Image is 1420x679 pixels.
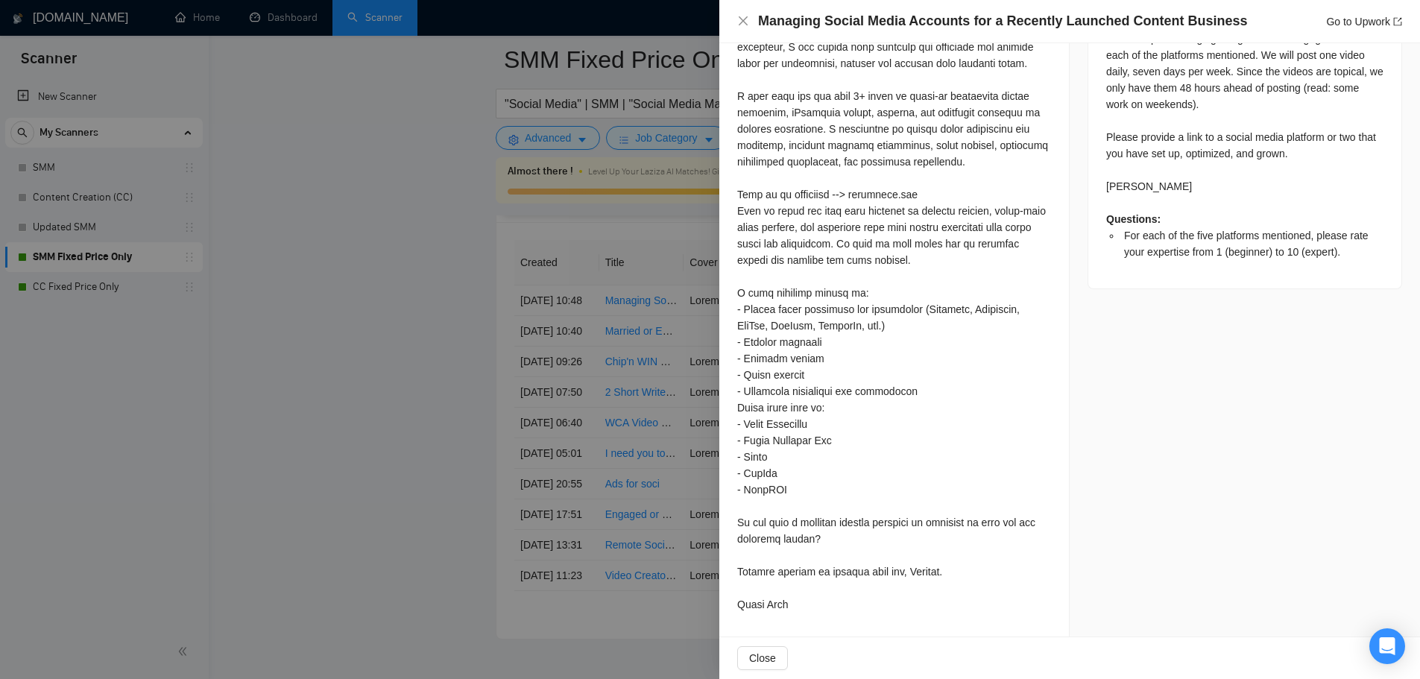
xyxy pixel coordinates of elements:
span: Close [749,650,776,666]
strong: Questions: [1106,213,1161,225]
button: Close [737,646,788,670]
button: Close [737,15,749,28]
h4: Managing Social Media Accounts for a Recently Launched Content Business [758,12,1247,31]
span: close [737,15,749,27]
a: Go to Upworkexport [1326,16,1402,28]
span: For each of the five platforms mentioned, please rate your expertise from 1 (beginner) to 10 (exp... [1124,230,1369,258]
div: Open Intercom Messenger [1369,628,1405,664]
span: export [1393,17,1402,26]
